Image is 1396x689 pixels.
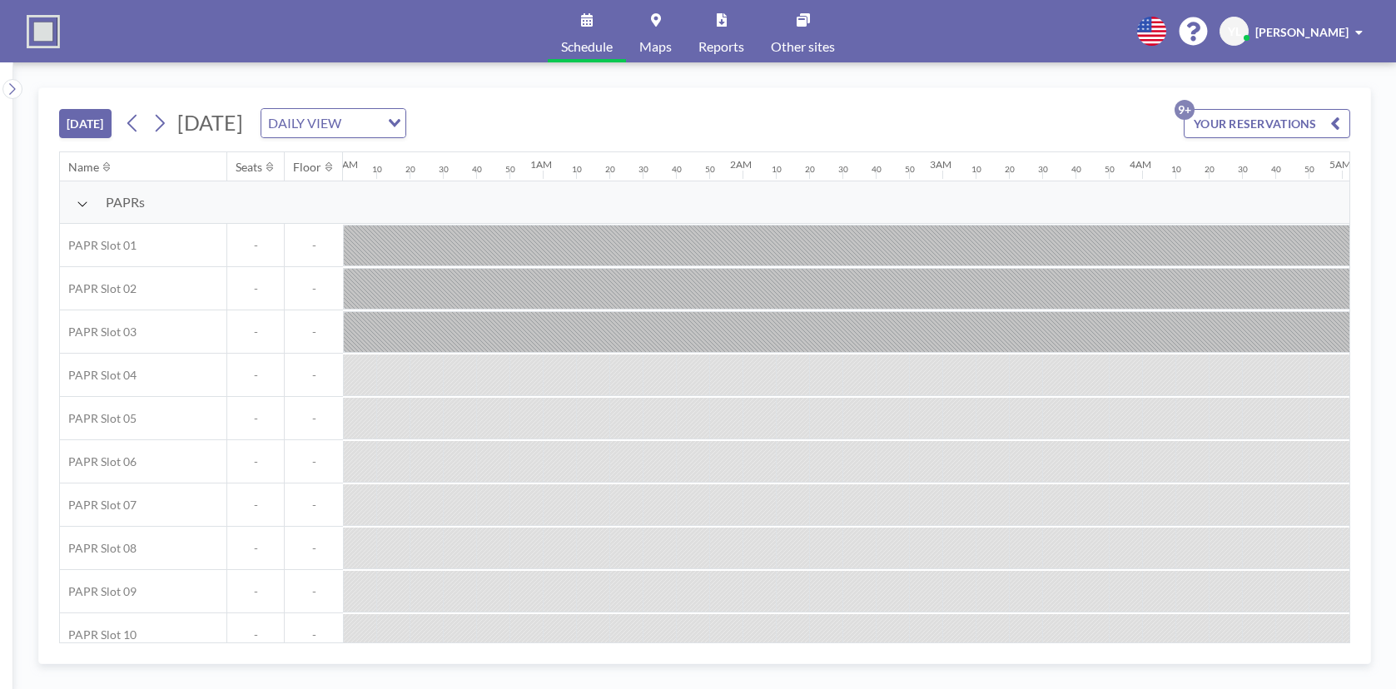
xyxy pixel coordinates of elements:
div: 10 [772,164,782,175]
button: [DATE] [59,109,112,138]
span: PAPRs [106,194,145,211]
div: 1AM [530,158,552,171]
span: - [285,454,343,469]
input: Search for option [346,112,378,134]
div: 10 [372,164,382,175]
span: - [227,584,284,599]
div: Name [68,160,99,175]
span: PAPR Slot 07 [60,498,137,513]
div: 10 [572,164,582,175]
div: 40 [872,164,882,175]
span: - [285,325,343,340]
span: - [227,325,284,340]
span: - [285,281,343,296]
span: - [227,454,284,469]
div: 40 [1071,164,1081,175]
span: - [227,411,284,426]
button: YOUR RESERVATIONS9+ [1184,109,1350,138]
div: 20 [605,164,615,175]
div: 4AM [1130,158,1151,171]
div: 30 [638,164,648,175]
span: [PERSON_NAME] [1255,25,1349,39]
div: 20 [805,164,815,175]
span: - [285,368,343,383]
span: PAPR Slot 08 [60,541,137,556]
span: - [227,238,284,253]
span: PAPR Slot 05 [60,411,137,426]
div: 10 [971,164,981,175]
span: PAPR Slot 09 [60,584,137,599]
div: 50 [705,164,715,175]
span: - [227,368,284,383]
span: PAPR Slot 04 [60,368,137,383]
span: - [285,584,343,599]
div: 10 [1171,164,1181,175]
div: 30 [439,164,449,175]
span: PAPR Slot 01 [60,238,137,253]
span: Maps [639,40,672,53]
div: 3AM [930,158,951,171]
div: 20 [1005,164,1015,175]
div: Seats [236,160,262,175]
div: Floor [293,160,321,175]
div: 30 [1238,164,1248,175]
span: - [285,411,343,426]
span: DAILY VIEW [265,112,345,134]
span: [DATE] [177,110,243,135]
span: Reports [698,40,744,53]
span: - [227,498,284,513]
div: 5AM [1329,158,1351,171]
div: 12AM [330,158,358,171]
img: organization-logo [27,15,60,48]
span: Other sites [771,40,835,53]
span: PAPR Slot 02 [60,281,137,296]
span: - [227,541,284,556]
span: - [227,281,284,296]
div: 40 [472,164,482,175]
div: 50 [905,164,915,175]
div: 50 [505,164,515,175]
div: 20 [1205,164,1215,175]
span: - [285,238,343,253]
span: PAPR Slot 06 [60,454,137,469]
div: 40 [1271,164,1281,175]
span: - [285,498,343,513]
span: PAPR Slot 03 [60,325,137,340]
div: Search for option [261,109,405,137]
div: 30 [838,164,848,175]
span: - [285,541,343,556]
div: 2AM [730,158,752,171]
span: PAPR Slot 10 [60,627,137,642]
span: - [227,627,284,642]
div: 50 [1304,164,1314,175]
div: 30 [1038,164,1048,175]
p: 9+ [1175,100,1195,120]
div: 20 [405,164,415,175]
div: 50 [1105,164,1115,175]
span: - [285,627,343,642]
span: YL [1228,24,1241,39]
div: 40 [672,164,682,175]
span: Schedule [561,40,613,53]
